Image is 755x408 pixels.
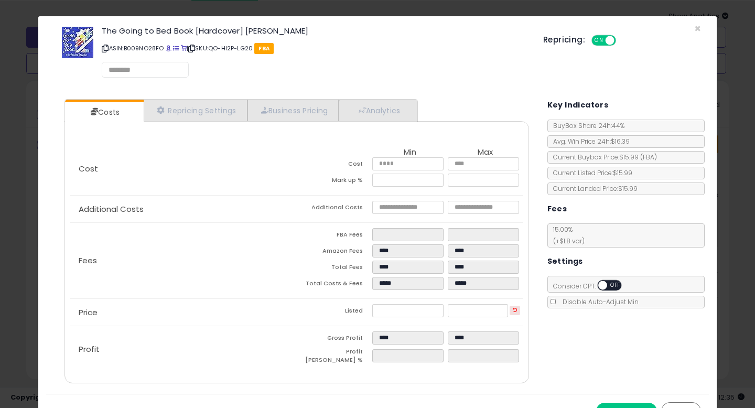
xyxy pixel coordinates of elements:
span: OFF [607,281,624,290]
img: 61FaebYTKBL._SL60_.jpg [62,27,93,58]
a: BuyBox page [166,44,171,52]
p: Profit [70,345,297,353]
a: Costs [65,102,143,123]
p: Cost [70,165,297,173]
p: Additional Costs [70,205,297,213]
td: FBA Fees [297,228,372,244]
td: Total Fees [297,261,372,277]
td: Cost [297,157,372,174]
a: Business Pricing [247,100,339,121]
td: Total Costs & Fees [297,277,372,293]
span: ( FBA ) [640,153,657,162]
h3: The Going to Bed Book [Hardcover] [PERSON_NAME] [102,27,527,35]
p: Fees [70,256,297,265]
h5: Settings [547,255,583,268]
h5: Repricing: [543,36,585,44]
span: BuyBox Share 24h: 44% [548,121,624,130]
td: Amazon Fees [297,244,372,261]
a: Repricing Settings [144,100,247,121]
td: Profit [PERSON_NAME] % [297,348,372,367]
td: Additional Costs [297,201,372,217]
a: Your listing only [181,44,187,52]
p: Price [70,308,297,317]
td: Gross Profit [297,331,372,348]
th: Max [448,148,523,157]
a: All offer listings [173,44,179,52]
th: Min [372,148,448,157]
span: Current Listed Price: $15.99 [548,168,632,177]
td: Listed [297,304,372,320]
a: Analytics [339,100,416,121]
span: Disable Auto-Adjust Min [557,297,639,306]
span: FBA [254,43,274,54]
span: Current Landed Price: $15.99 [548,184,638,193]
span: $15.99 [619,153,657,162]
span: Current Buybox Price: [548,153,657,162]
h5: Fees [547,202,567,216]
span: Avg. Win Price 24h: $16.39 [548,137,630,146]
span: 15.00 % [548,225,585,245]
td: Mark up % [297,174,372,190]
span: OFF [614,36,631,45]
span: ON [592,36,606,45]
p: ASIN: B009NO28FO | SKU: QO-HI2P-LG20 [102,40,527,57]
span: Consider CPT: [548,282,635,291]
span: (+$1.8 var) [548,237,585,245]
h5: Key Indicators [547,99,609,112]
span: × [694,21,701,36]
